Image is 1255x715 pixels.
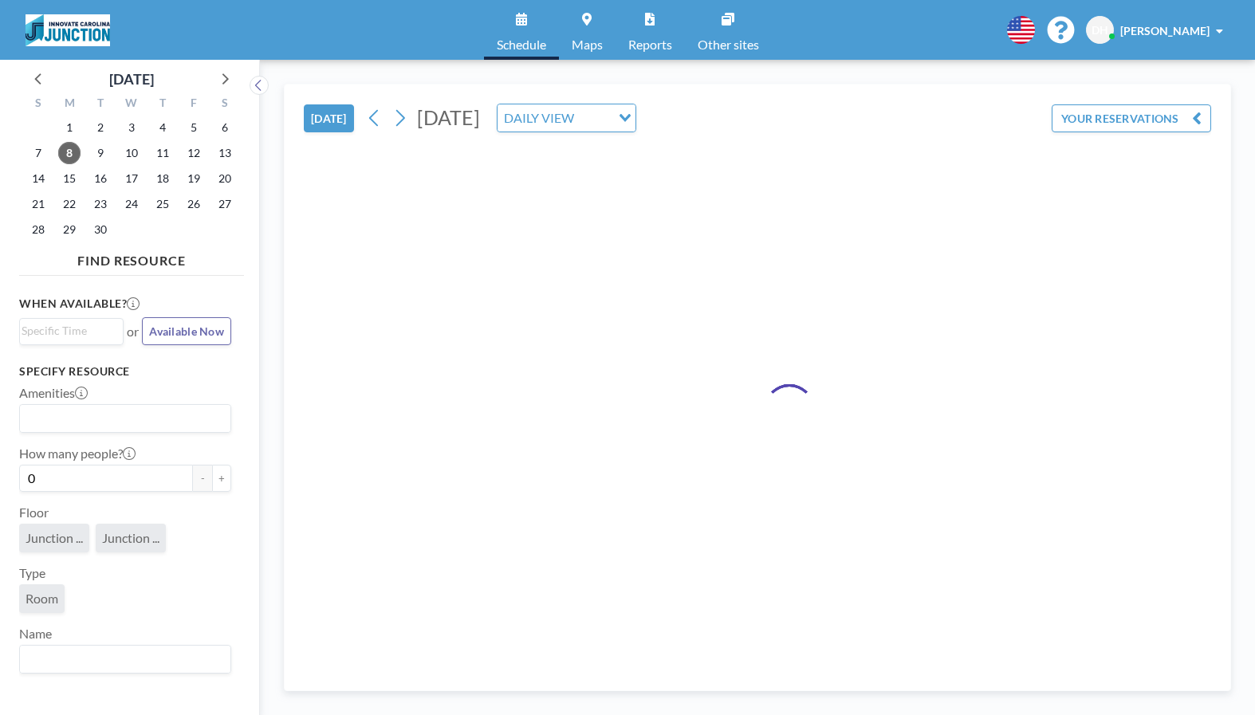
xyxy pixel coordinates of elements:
span: Thursday, September 25, 2025 [151,193,174,215]
label: Floor [19,505,49,521]
div: [DATE] [109,68,154,90]
span: Sunday, September 21, 2025 [27,193,49,215]
label: Type [19,565,45,581]
button: YOUR RESERVATIONS [1052,104,1211,132]
span: Tuesday, September 23, 2025 [89,193,112,215]
button: - [193,465,212,492]
img: organization-logo [26,14,110,46]
span: [PERSON_NAME] [1120,24,1210,37]
div: S [23,94,54,115]
div: F [178,94,209,115]
span: Tuesday, September 9, 2025 [89,142,112,164]
button: [DATE] [304,104,354,132]
span: Wednesday, September 17, 2025 [120,167,143,190]
span: Friday, September 5, 2025 [183,116,205,139]
div: T [85,94,116,115]
span: Tuesday, September 16, 2025 [89,167,112,190]
span: [DATE] [417,105,480,129]
input: Search for option [22,408,222,429]
button: + [212,465,231,492]
span: Thursday, September 11, 2025 [151,142,174,164]
span: Saturday, September 20, 2025 [214,167,236,190]
h3: Specify resource [19,364,231,379]
span: Available Now [149,324,224,338]
div: M [54,94,85,115]
span: Schedule [497,38,546,51]
div: T [147,94,178,115]
span: Sunday, September 28, 2025 [27,218,49,241]
span: Friday, September 19, 2025 [183,167,205,190]
span: Wednesday, September 3, 2025 [120,116,143,139]
h4: FIND RESOURCE [19,246,244,269]
span: Junction ... [26,530,83,546]
input: Search for option [22,649,222,670]
span: DAILY VIEW [501,108,577,128]
span: Saturday, September 13, 2025 [214,142,236,164]
span: Saturday, September 6, 2025 [214,116,236,139]
label: Name [19,626,52,642]
span: Sunday, September 7, 2025 [27,142,49,164]
span: DH [1092,23,1108,37]
span: Junction ... [102,530,159,546]
label: How many people? [19,446,136,462]
span: Monday, September 22, 2025 [58,193,81,215]
div: Search for option [20,405,230,432]
span: Wednesday, September 10, 2025 [120,142,143,164]
span: Thursday, September 18, 2025 [151,167,174,190]
label: Amenities [19,385,88,401]
span: Monday, September 29, 2025 [58,218,81,241]
span: Reports [628,38,672,51]
span: Friday, September 12, 2025 [183,142,205,164]
div: S [209,94,240,115]
span: Friday, September 26, 2025 [183,193,205,215]
span: Maps [572,38,603,51]
div: Search for option [498,104,635,132]
span: Room [26,591,58,607]
span: Monday, September 8, 2025 [58,142,81,164]
span: Saturday, September 27, 2025 [214,193,236,215]
span: Tuesday, September 30, 2025 [89,218,112,241]
span: Thursday, September 4, 2025 [151,116,174,139]
span: Monday, September 15, 2025 [58,167,81,190]
span: or [127,324,139,340]
span: Sunday, September 14, 2025 [27,167,49,190]
button: Available Now [142,317,231,345]
span: Tuesday, September 2, 2025 [89,116,112,139]
div: Search for option [20,646,230,673]
div: W [116,94,148,115]
input: Search for option [22,322,114,340]
span: Monday, September 1, 2025 [58,116,81,139]
div: Search for option [20,319,123,343]
span: Other sites [698,38,759,51]
input: Search for option [579,108,609,128]
span: Wednesday, September 24, 2025 [120,193,143,215]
